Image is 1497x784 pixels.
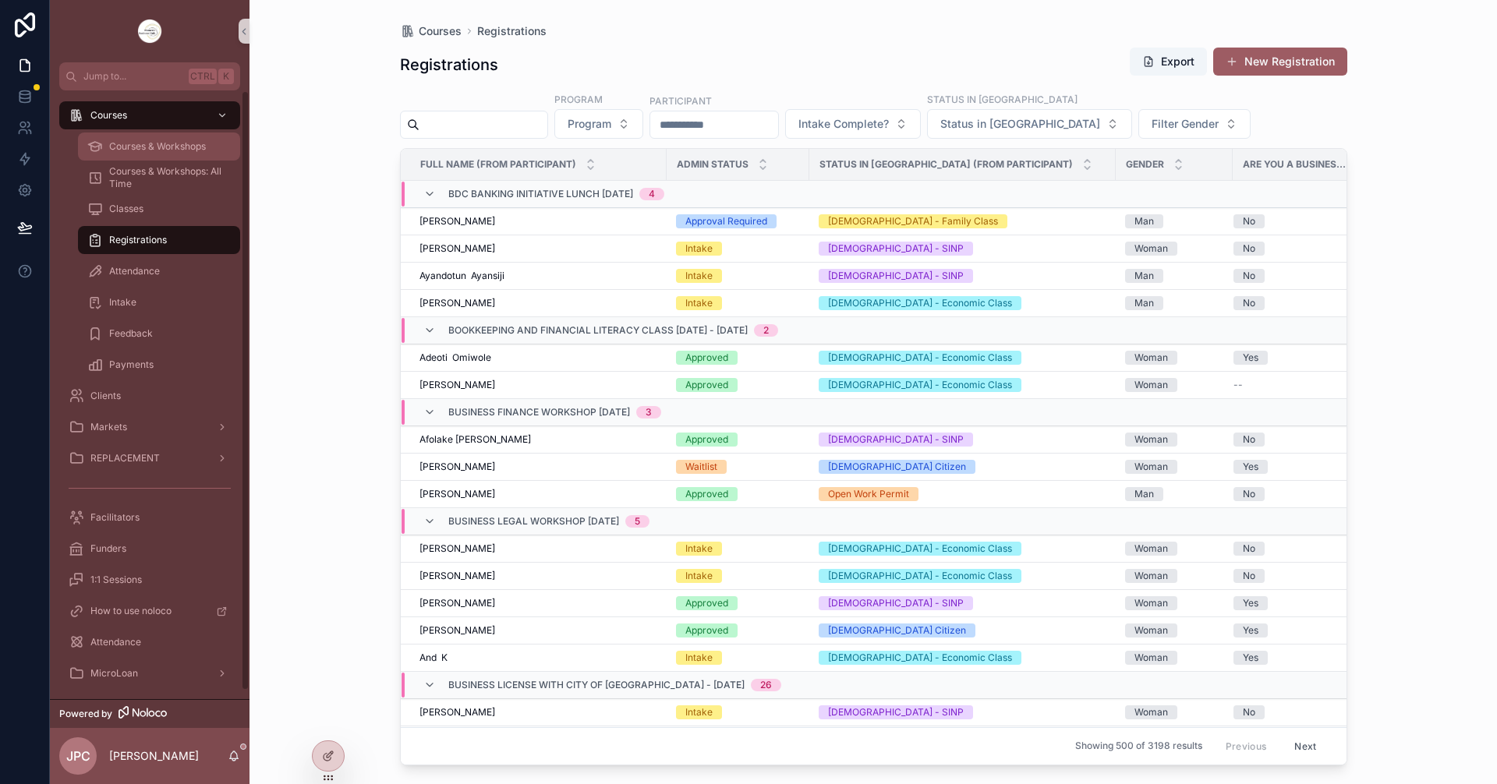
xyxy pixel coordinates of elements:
[819,651,1106,665] a: [DEMOGRAPHIC_DATA] - Economic Class
[763,324,769,337] div: 2
[1243,158,1346,171] span: Are you a business owner? (from Participant)
[819,351,1106,365] a: [DEMOGRAPHIC_DATA] - Economic Class
[685,542,713,556] div: Intake
[1126,158,1164,171] span: Gender
[1243,460,1258,474] div: Yes
[189,69,217,84] span: Ctrl
[59,659,240,687] a: MicroLoan
[828,351,1012,365] div: [DEMOGRAPHIC_DATA] - Economic Class
[1233,623,1357,637] a: Yes
[1283,734,1327,758] button: Next
[1125,487,1223,501] a: Man
[78,164,240,192] a: Courses & Workshops: All Time
[1125,351,1223,365] a: Woman
[419,461,495,473] span: [PERSON_NAME]
[1233,379,1243,391] span: --
[828,433,964,447] div: [DEMOGRAPHIC_DATA] - SINP
[477,23,547,39] span: Registrations
[785,109,921,139] button: Select Button
[1233,569,1357,583] a: No
[819,242,1106,256] a: [DEMOGRAPHIC_DATA] - SINP
[448,679,745,691] span: Business License with City of [GEOGRAPHIC_DATA] - [DATE]
[1125,269,1223,283] a: Man
[90,390,121,402] span: Clients
[419,215,495,228] span: [PERSON_NAME]
[59,62,240,90] button: Jump to...CtrlK
[419,488,657,500] a: [PERSON_NAME]
[1134,623,1168,637] div: Woman
[1134,214,1154,228] div: Man
[1233,487,1357,501] a: No
[1134,487,1154,501] div: Man
[649,94,712,108] label: Participant
[798,116,889,132] span: Intake Complete?
[819,158,1073,171] span: Status in [GEOGRAPHIC_DATA] (from Participant)
[1233,214,1357,228] a: No
[1233,460,1357,474] a: Yes
[419,351,657,364] a: Adeoti Omiwole
[676,296,800,310] a: Intake
[419,570,495,582] span: [PERSON_NAME]
[1243,705,1255,719] div: No
[419,542,495,555] span: [PERSON_NAME]
[685,569,713,583] div: Intake
[685,651,713,665] div: Intake
[1243,596,1258,610] div: Yes
[676,460,800,474] a: Waitlist
[649,188,655,200] div: 4
[828,378,1012,392] div: [DEMOGRAPHIC_DATA] - Economic Class
[676,433,800,447] a: Approved
[676,651,800,665] a: Intake
[448,188,633,200] span: BDC Banking Initiative Lunch [DATE]
[419,351,491,364] span: Adeoti Omiwole
[1213,48,1347,76] a: New Registration
[819,623,1106,637] a: [DEMOGRAPHIC_DATA] Citizen
[1233,651,1357,665] a: Yes
[419,297,495,309] span: [PERSON_NAME]
[419,624,495,637] span: [PERSON_NAME]
[819,460,1106,474] a: [DEMOGRAPHIC_DATA] Citizen
[676,705,800,719] a: Intake
[635,515,640,528] div: 5
[1125,651,1223,665] a: Woman
[677,158,748,171] span: Admin Status
[676,269,800,283] a: Intake
[419,270,504,282] span: Ayandotun Ayansiji
[109,296,136,309] span: Intake
[109,165,225,190] span: Courses & Workshops: All Time
[1125,705,1223,719] a: Woman
[90,452,160,464] span: REPLACEMENT
[685,296,713,310] div: Intake
[448,515,619,528] span: Business Legal Workshop [DATE]
[819,296,1106,310] a: [DEMOGRAPHIC_DATA] - Economic Class
[646,406,652,418] div: 3
[819,269,1106,283] a: [DEMOGRAPHIC_DATA] - SINP
[1243,651,1258,665] div: Yes
[419,215,657,228] a: [PERSON_NAME]
[676,214,800,228] a: Approval Required
[78,257,240,285] a: Attendance
[419,597,495,609] span: [PERSON_NAME]
[828,296,1012,310] div: [DEMOGRAPHIC_DATA] - Economic Class
[419,570,657,582] a: [PERSON_NAME]
[419,433,657,446] a: Afolake [PERSON_NAME]
[90,574,142,586] span: 1:1 Sessions
[554,109,643,139] button: Select Button
[927,92,1078,106] label: Status in [GEOGRAPHIC_DATA]
[78,195,240,223] a: Classes
[819,705,1106,719] a: [DEMOGRAPHIC_DATA] - SINP
[1125,460,1223,474] a: Woman
[1243,542,1255,556] div: No
[1134,705,1168,719] div: Woman
[419,652,448,664] span: And K
[59,413,240,441] a: Markets
[1134,378,1168,392] div: Woman
[90,667,138,680] span: MicroLoan
[1125,542,1223,556] a: Woman
[78,351,240,379] a: Payments
[419,461,657,473] a: [PERSON_NAME]
[1243,242,1255,256] div: No
[1233,705,1357,719] a: No
[828,705,964,719] div: [DEMOGRAPHIC_DATA] - SINP
[1125,296,1223,310] a: Man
